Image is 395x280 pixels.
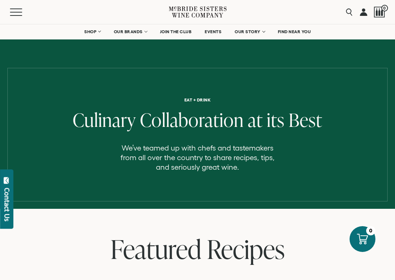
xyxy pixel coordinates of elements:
span: SHOP [84,29,97,34]
span: at [248,107,263,132]
a: FIND NEAR YOU [273,24,316,39]
span: OUR STORY [235,29,261,34]
span: its [267,107,285,132]
button: Mobile Menu Trigger [10,8,37,16]
a: OUR STORY [230,24,269,39]
span: Culinary [73,107,136,132]
a: EVENTS [200,24,226,39]
div: Contact Us [3,188,11,221]
span: Recipes [207,231,285,267]
div: 0 [366,226,375,235]
span: OUR BRANDS [114,29,143,34]
p: We’ve teamed up with chefs and tastemakers from all over the country to share recipes, tips, and ... [118,143,277,172]
span: EVENTS [205,29,221,34]
span: Best [289,107,322,132]
span: 0 [381,5,388,11]
span: FIND NEAR YOU [278,29,311,34]
span: Featured [110,231,201,267]
a: SHOP [79,24,105,39]
span: Collaboration [140,107,244,132]
a: JOIN THE CLUB [155,24,197,39]
span: JOIN THE CLUB [160,29,192,34]
a: OUR BRANDS [109,24,151,39]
